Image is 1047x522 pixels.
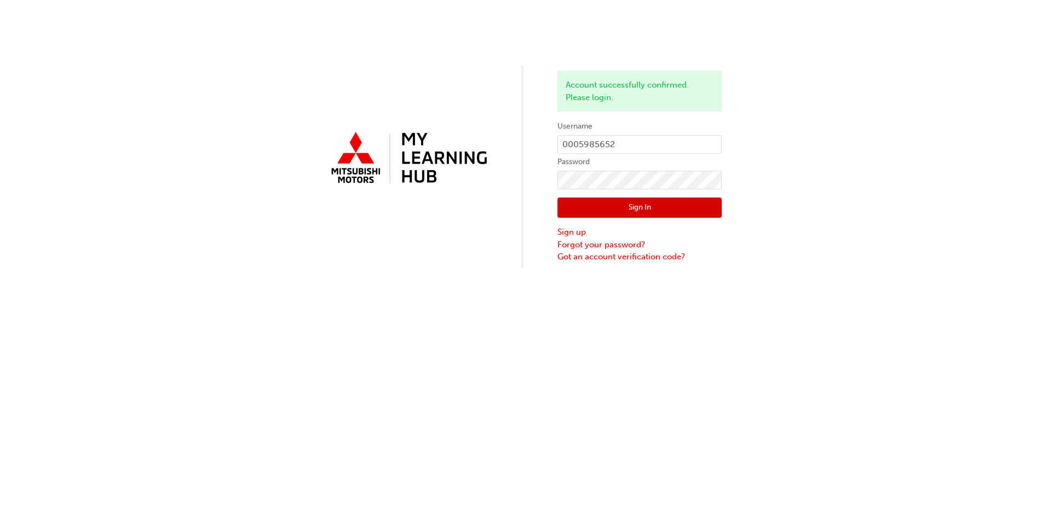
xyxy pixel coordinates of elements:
[557,226,722,239] a: Sign up
[557,135,722,154] input: Username
[557,120,722,133] label: Username
[557,239,722,251] a: Forgot your password?
[557,155,722,169] label: Password
[557,251,722,263] a: Got an account verification code?
[557,71,722,112] div: Account successfully confirmed. Please login.
[325,127,490,190] img: mmal
[557,198,722,218] button: Sign In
